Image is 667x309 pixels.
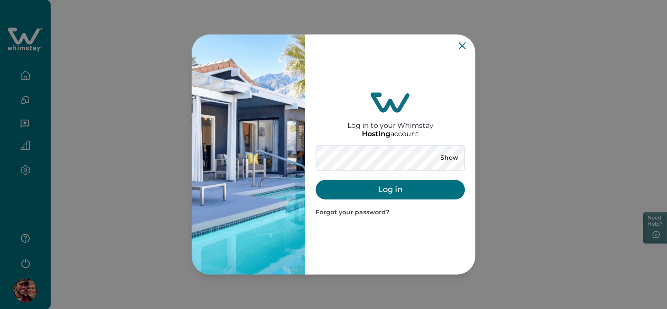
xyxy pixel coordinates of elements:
[192,34,305,275] img: auth-banner
[347,113,433,130] h2: Log in to your Whimstay
[316,180,465,199] button: Log in
[371,93,410,113] img: login-logo
[459,42,466,49] button: Close
[362,130,390,138] p: Hosting
[433,152,465,164] button: Show
[316,208,465,217] p: Forgot your password?
[362,130,419,138] p: account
